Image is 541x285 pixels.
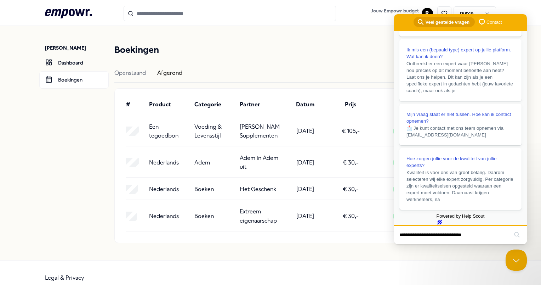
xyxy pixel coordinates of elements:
input: Search for products, categories or subcategories [124,6,336,21]
span: Jouw Empowr budget [371,8,419,14]
a: Boekingen [39,71,109,88]
p: Nederlands [149,185,179,194]
div: Bevestigd [393,158,422,167]
p: [DATE] [296,127,314,136]
button: R [422,8,433,19]
iframe: Help Scout Beacon - Close [506,250,527,271]
p: € 30,- [343,185,359,194]
a: Dashboard [39,54,109,71]
div: Datum [285,100,325,109]
div: Product [149,100,189,109]
p: [PERSON_NAME]: Supplementen [240,122,279,140]
h1: Boekingen [114,43,159,57]
a: Jouw Empowr budget€0 [368,6,422,21]
p: € 30,- [343,158,359,167]
button: Jouw Empowr budget€0 [370,7,420,21]
div: Partner [240,100,279,109]
p: [DATE] [296,185,314,194]
p: € 105,- [342,127,360,136]
span: € 0 [371,14,419,19]
p: Extreem eigenaarschap [240,207,279,225]
p: Nederlands [149,212,179,221]
p: [PERSON_NAME] [45,44,109,51]
p: [DATE] [296,158,314,167]
div: Categorie [194,100,234,109]
p: Het Geschenk [240,185,276,194]
p: Adem in Adem uit [240,153,279,172]
div: Prijs [331,100,370,109]
p: Voeding & Levensstijl [194,122,234,140]
div: Openstaand [114,68,146,82]
div: Bevestigd [393,127,422,136]
div: Afgerond [157,68,182,82]
p: Een tegoedbon [149,122,189,140]
iframe: Help Scout Beacon - Live Chat, Contact Form, and Knowledge Base [394,14,527,244]
p: Boeken [194,212,214,221]
div: # [126,100,143,109]
p: [DATE] [296,212,314,221]
a: Legal & Privacy [45,274,84,281]
p: Nederlands [149,158,179,167]
p: Boeken [194,185,214,194]
div: Bevestigd [393,185,422,194]
p: Adem [194,158,210,167]
p: € 30,- [343,212,359,221]
div: Bevestigd [393,212,422,221]
div: Status [376,100,439,109]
